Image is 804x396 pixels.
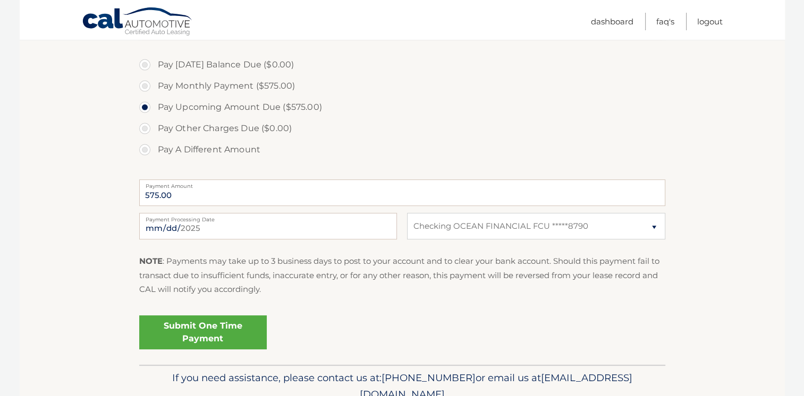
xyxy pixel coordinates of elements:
[82,7,193,38] a: Cal Automotive
[382,372,476,384] span: [PHONE_NUMBER]
[139,213,397,221] label: Payment Processing Date
[139,139,665,160] label: Pay A Different Amount
[139,179,665,206] input: Payment Amount
[591,13,633,30] a: Dashboard
[139,179,665,188] label: Payment Amount
[139,315,267,349] a: Submit One Time Payment
[139,256,163,266] strong: NOTE
[139,118,665,139] label: Pay Other Charges Due ($0.00)
[139,254,665,296] p: : Payments may take up to 3 business days to post to your account and to clear your bank account....
[139,97,665,118] label: Pay Upcoming Amount Due ($575.00)
[139,213,397,239] input: Payment Date
[656,13,674,30] a: FAQ's
[697,13,723,30] a: Logout
[139,75,665,97] label: Pay Monthly Payment ($575.00)
[139,54,665,75] label: Pay [DATE] Balance Due ($0.00)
